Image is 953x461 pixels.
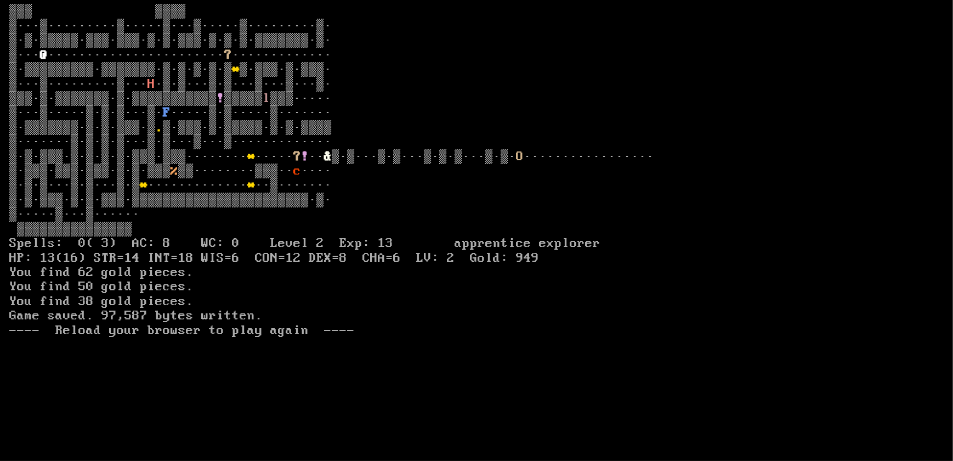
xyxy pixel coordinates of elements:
font: c [293,164,301,178]
font: H [148,77,155,92]
font: . [155,120,163,135]
font: O [516,149,524,164]
font: ? [293,149,301,164]
font: ! [301,149,309,164]
font: ! [217,91,224,106]
font: l [263,91,270,106]
font: & [324,149,332,164]
font: @ [40,48,48,63]
font: % [171,164,178,178]
font: ? [224,48,232,63]
larn: ▒▒▒ ▒▒▒▒ ▒···▒·········▒·····▒···▒·····▒·········▒· ▒·▒·▒▒▒▒▒·▒▒▒·▒▒▒·▒·▒·▒▒▒·▒·▒·▒·▒▒▒▒▒▒▒·▒· ▒·... [9,4,610,438]
font: F [163,105,171,120]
